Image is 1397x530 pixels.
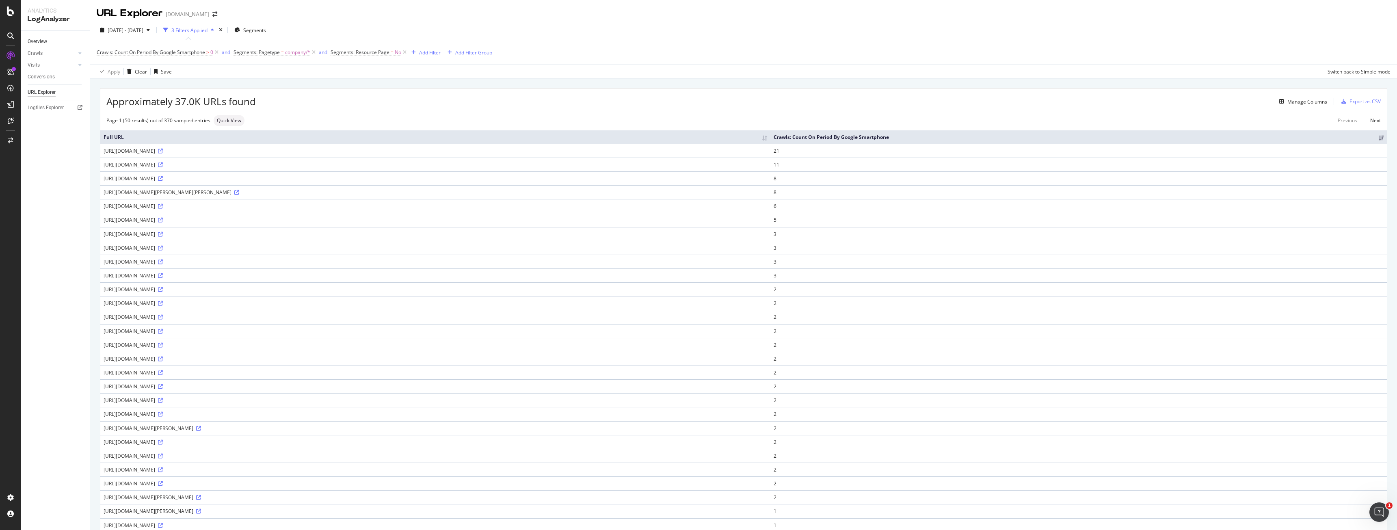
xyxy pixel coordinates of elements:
button: Switch back to Simple mode [1324,65,1391,78]
td: 2 [770,296,1387,310]
div: Manage Columns [1287,98,1327,105]
td: 6 [770,199,1387,213]
div: URL Explorer [97,6,162,20]
button: [DATE] - [DATE] [97,24,153,37]
div: [URL][DOMAIN_NAME][PERSON_NAME] [104,425,767,432]
td: 3 [770,241,1387,255]
td: 2 [770,421,1387,435]
td: 2 [770,449,1387,463]
td: 2 [770,490,1387,504]
div: and [222,49,230,56]
iframe: Intercom live chat [1369,502,1389,522]
button: Apply [97,65,120,78]
div: [URL][DOMAIN_NAME] [104,147,767,154]
div: [URL][DOMAIN_NAME][PERSON_NAME][PERSON_NAME] [104,189,767,196]
span: = [281,49,284,56]
div: 3 Filters Applied [171,27,208,34]
td: 2 [770,310,1387,324]
a: Conversions [28,73,84,81]
a: Overview [28,37,84,46]
div: Add Filter Group [455,49,492,56]
div: [URL][DOMAIN_NAME] [104,452,767,459]
div: [URL][DOMAIN_NAME] [104,355,767,362]
div: [URL][DOMAIN_NAME][PERSON_NAME] [104,508,767,515]
td: 2 [770,379,1387,393]
div: [URL][DOMAIN_NAME] [104,314,767,320]
div: Apply [108,68,120,75]
div: arrow-right-arrow-left [212,11,217,17]
div: [URL][DOMAIN_NAME] [104,300,767,307]
button: Add Filter Group [444,48,492,57]
div: [URL][DOMAIN_NAME] [104,411,767,418]
button: 3 Filters Applied [160,24,217,37]
span: > [206,49,209,56]
button: Export as CSV [1338,95,1381,108]
div: [URL][DOMAIN_NAME] [104,522,767,529]
div: LogAnalyzer [28,15,83,24]
div: Add Filter [419,49,441,56]
span: No [395,47,401,58]
div: [URL][DOMAIN_NAME] [104,216,767,223]
span: Segments: Resource Page [331,49,389,56]
a: Logfiles Explorer [28,104,84,112]
td: 2 [770,435,1387,449]
td: 2 [770,352,1387,366]
th: Crawls: Count On Period By Google Smartphone: activate to sort column ascending [770,130,1387,144]
td: 3 [770,268,1387,282]
div: Crawls [28,49,43,58]
td: 3 [770,255,1387,268]
button: Manage Columns [1276,97,1327,106]
div: [URL][DOMAIN_NAME] [104,397,767,404]
a: Next [1364,115,1381,126]
span: 0 [210,47,213,58]
td: 2 [770,324,1387,338]
div: Switch back to Simple mode [1328,68,1391,75]
td: 1 [770,504,1387,518]
div: Visits [28,61,40,69]
th: Full URL: activate to sort column ascending [100,130,770,144]
td: 2 [770,463,1387,476]
div: Analytics [28,6,83,15]
div: and [319,49,327,56]
td: 2 [770,393,1387,407]
span: [DATE] - [DATE] [108,27,143,34]
td: 5 [770,213,1387,227]
button: Add Filter [408,48,441,57]
div: Logfiles Explorer [28,104,64,112]
div: [URL][DOMAIN_NAME] [104,244,767,251]
span: Crawls: Count On Period By Google Smartphone [97,49,205,56]
div: [URL][DOMAIN_NAME] [104,161,767,168]
div: [URL][DOMAIN_NAME] [104,439,767,446]
td: 2 [770,476,1387,490]
td: 8 [770,185,1387,199]
div: Export as CSV [1349,98,1381,105]
button: and [319,48,327,56]
div: [URL][DOMAIN_NAME] [104,466,767,473]
span: company/* [285,47,310,58]
a: URL Explorer [28,88,84,97]
div: Overview [28,37,47,46]
td: 11 [770,158,1387,171]
a: Visits [28,61,76,69]
div: Page 1 (50 results) out of 370 sampled entries [106,117,210,124]
button: Save [151,65,172,78]
td: 8 [770,171,1387,185]
div: [URL][DOMAIN_NAME] [104,342,767,348]
span: Segments [243,27,266,34]
button: Clear [124,65,147,78]
td: 2 [770,282,1387,296]
button: and [222,48,230,56]
div: [URL][DOMAIN_NAME] [104,383,767,390]
div: [URL][DOMAIN_NAME] [104,231,767,238]
div: [URL][DOMAIN_NAME] [104,203,767,210]
div: Clear [135,68,147,75]
td: 2 [770,366,1387,379]
td: 21 [770,144,1387,158]
td: 2 [770,407,1387,421]
div: [URL][DOMAIN_NAME] [104,480,767,487]
div: times [217,26,224,34]
div: neutral label [214,115,244,126]
div: [URL][DOMAIN_NAME] [104,328,767,335]
td: 3 [770,227,1387,241]
span: 1 [1386,502,1393,509]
